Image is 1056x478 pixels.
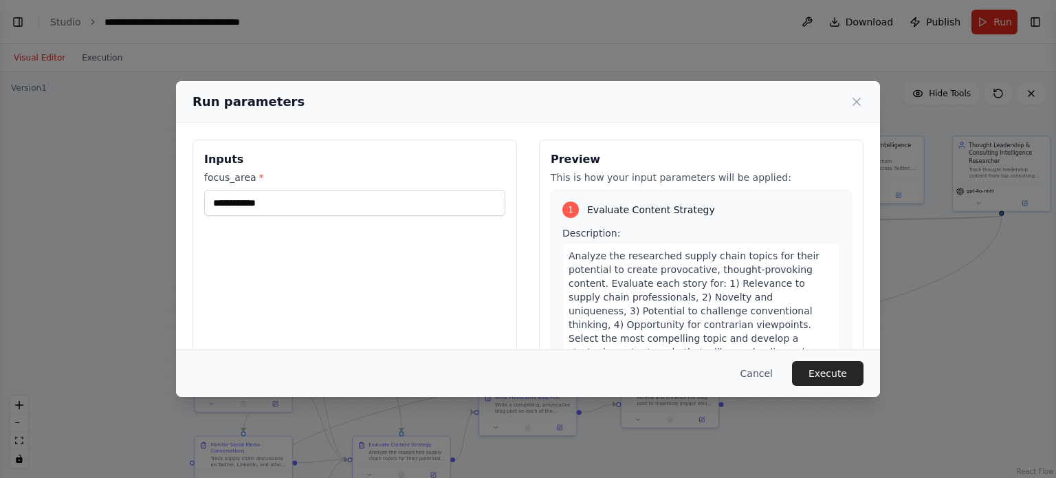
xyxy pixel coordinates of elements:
p: This is how your input parameters will be applied: [551,171,852,184]
span: Description: [562,228,620,239]
button: Cancel [729,361,784,386]
span: Evaluate Content Strategy [587,203,715,217]
h2: Run parameters [192,92,305,111]
button: Execute [792,361,863,386]
h3: Preview [551,151,852,168]
h3: Inputs [204,151,505,168]
label: focus_area [204,171,505,184]
span: Analyze the researched supply chain topics for their potential to create provocative, thought-pro... [569,250,819,371]
div: 1 [562,202,579,218]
